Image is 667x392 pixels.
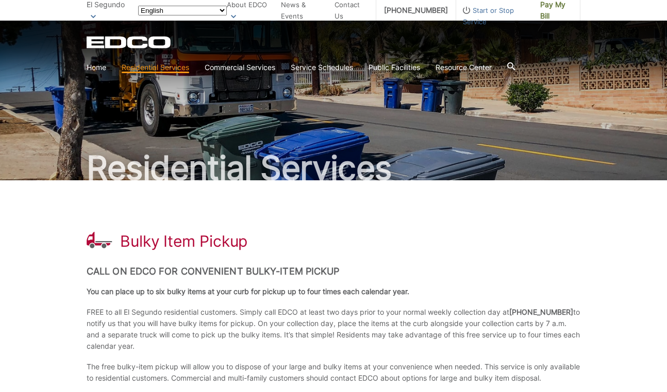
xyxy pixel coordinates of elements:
[87,36,172,48] a: EDCD logo. Return to the homepage.
[87,62,106,73] a: Home
[509,308,573,316] strong: [PHONE_NUMBER]
[122,62,189,73] a: Residential Services
[87,287,409,296] strong: You can place up to six bulky items at your curb for pickup up to four times each calendar year.
[120,232,247,250] h1: Bulky Item Pickup
[436,62,492,73] a: Resource Center
[205,62,275,73] a: Commercial Services
[87,151,580,184] h2: Residential Services
[369,62,420,73] a: Public Facilities
[291,62,353,73] a: Service Schedules
[87,361,580,384] p: The free bulky-item pickup will allow you to dispose of your large and bulky items at your conven...
[138,6,227,15] select: Select a language
[87,306,580,352] p: FREE to all El Segundo residential customers. Simply call EDCO at least two days prior to your no...
[87,266,580,277] h2: Call on EDCO for Convenient Bulky-Item Pickup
